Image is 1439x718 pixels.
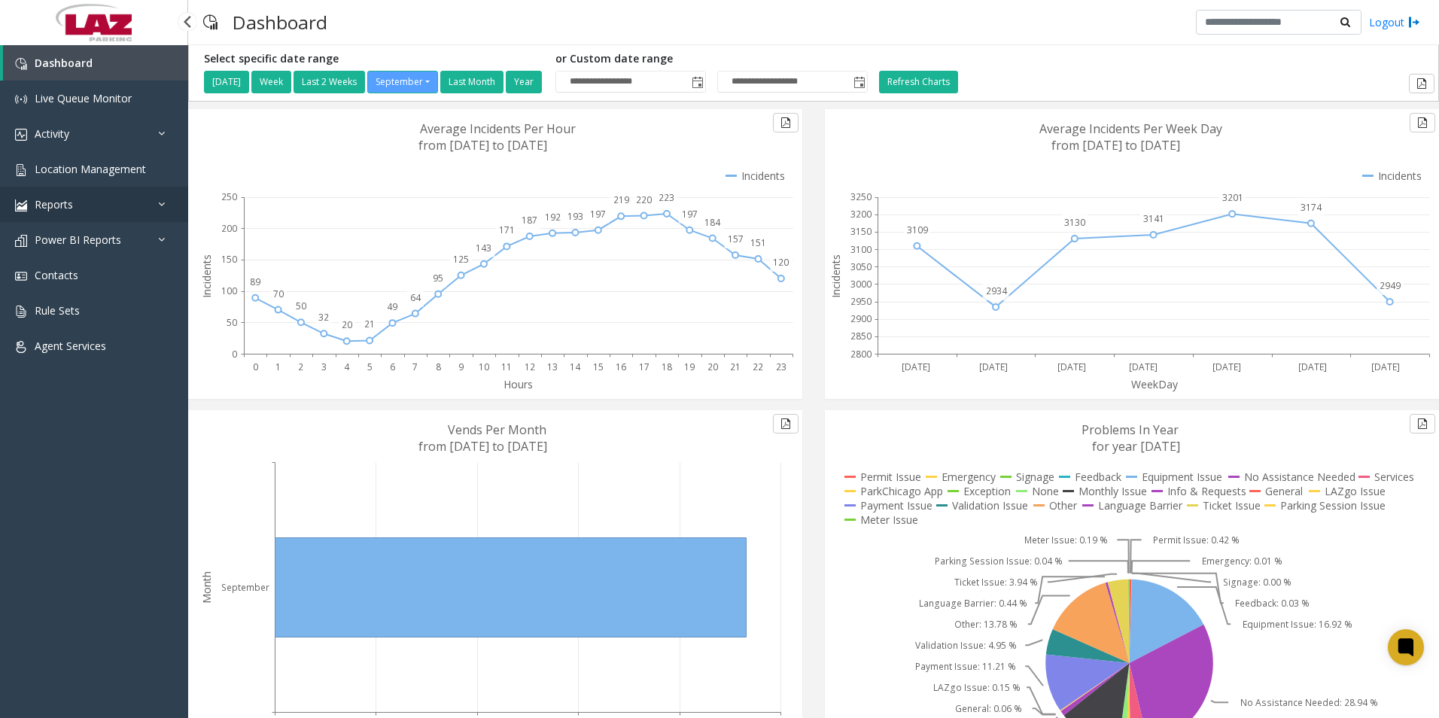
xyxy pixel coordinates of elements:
text: 3050 [850,260,872,273]
text: [DATE] [1212,361,1241,373]
text: 10 [479,361,489,373]
img: logout [1408,14,1420,30]
text: 17 [639,361,650,373]
img: 'icon' [15,341,27,353]
text: Other: 13.78 % [954,618,1018,631]
text: 13 [547,361,558,373]
text: [DATE] [979,361,1008,373]
button: Export to pdf [1409,74,1434,93]
text: 2934 [986,284,1008,297]
span: Contacts [35,268,78,282]
text: 184 [704,216,721,229]
text: 2950 [850,295,872,308]
text: LAZgo Issue: 0.15 % [933,681,1021,694]
text: 89 [250,275,260,288]
text: 120 [773,256,789,269]
text: 193 [567,210,583,223]
button: Week [251,71,291,93]
text: [DATE] [1057,361,1086,373]
text: 20 [707,361,718,373]
span: Reports [35,197,73,211]
text: Validation Issue: 4.95 % [915,639,1017,652]
span: Live Queue Monitor [35,91,132,105]
text: 9 [458,361,464,373]
text: 220 [636,193,652,206]
text: 3250 [850,190,872,203]
text: Signage: 0.00 % [1223,576,1291,589]
button: Last Month [440,71,503,93]
text: 15 [593,361,604,373]
text: 3141 [1143,212,1164,225]
text: 192 [545,211,561,224]
span: Power BI Reports [35,233,121,247]
text: 197 [590,208,606,221]
text: 49 [387,300,397,313]
button: Export to pdf [773,414,799,434]
text: 16 [616,361,626,373]
text: 0 [232,348,237,361]
img: 'icon' [15,129,27,141]
button: [DATE] [204,71,249,93]
span: Location Management [35,162,146,176]
text: September [221,581,269,594]
text: Permit Issue: 0.42 % [1153,534,1240,546]
span: Agent Services [35,339,106,353]
img: 'icon' [15,93,27,105]
text: Month [199,571,214,604]
text: Incidents [199,254,214,298]
text: Parking Session Issue: 0.04 % [935,555,1063,567]
text: 1 [275,361,281,373]
text: 3150 [850,225,872,238]
button: September [367,71,438,93]
text: 3100 [850,243,872,256]
span: Toggle popup [689,71,705,93]
text: 18 [662,361,672,373]
text: 21 [730,361,741,373]
h3: Dashboard [225,4,335,41]
text: 3109 [907,224,928,236]
img: 'icon' [15,235,27,247]
button: Last 2 Weeks [294,71,365,93]
button: Export to pdf [773,113,799,132]
text: 219 [613,193,629,206]
text: 70 [273,288,284,300]
text: 3 [321,361,327,373]
text: 3201 [1222,191,1243,204]
text: 21 [364,318,375,330]
text: Average Incidents Per Hour [420,120,576,137]
text: 5 [367,361,373,373]
text: Payment Issue: 11.21 % [915,660,1016,673]
text: 20 [342,318,352,331]
text: 11 [501,361,512,373]
text: 23 [776,361,786,373]
a: Logout [1369,14,1420,30]
text: 6 [390,361,395,373]
text: [DATE] [902,361,930,373]
h5: Select specific date range [204,53,544,65]
text: Feedback: 0.03 % [1235,597,1310,610]
button: Refresh Charts [879,71,958,93]
text: 64 [410,291,421,304]
text: Equipment Issue: 16.92 % [1243,618,1352,631]
text: 3174 [1301,201,1322,214]
text: 3130 [1064,216,1085,229]
text: Hours [503,377,533,391]
text: 2949 [1380,279,1401,292]
button: Export to pdf [1410,414,1435,434]
img: 'icon' [15,270,27,282]
text: 197 [682,208,698,221]
text: 4 [344,361,350,373]
text: 22 [753,361,763,373]
text: Language Barrier: 0.44 % [919,597,1027,610]
span: Rule Sets [35,303,80,318]
text: 3200 [850,208,872,221]
img: 'icon' [15,58,27,70]
text: 200 [221,222,237,235]
text: 223 [659,191,674,204]
text: Vends Per Month [448,421,546,438]
text: 187 [522,214,537,227]
button: Year [506,71,542,93]
text: 8 [436,361,441,373]
text: 3000 [850,278,872,291]
span: Toggle popup [850,71,867,93]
